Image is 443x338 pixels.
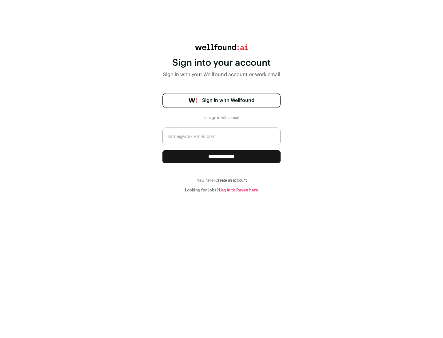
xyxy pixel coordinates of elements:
[215,179,247,182] a: Create an account
[162,188,281,193] div: Looking for Jobs?
[162,57,281,69] div: Sign into your account
[202,115,241,120] div: or sign in with email
[162,93,281,108] a: Sign in with Wellfound
[162,128,281,145] input: name@work-email.com
[189,98,197,103] img: wellfound-symbol-flush-black-fb3c872781a75f747ccb3a119075da62bfe97bd399995f84a933054e44a575c4.png
[162,71,281,78] div: Sign in with your Wellfound account or work email
[195,44,248,50] img: wellfound:ai
[219,188,258,192] a: Log in to Raven here
[162,178,281,183] div: New here?
[202,97,254,104] span: Sign in with Wellfound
